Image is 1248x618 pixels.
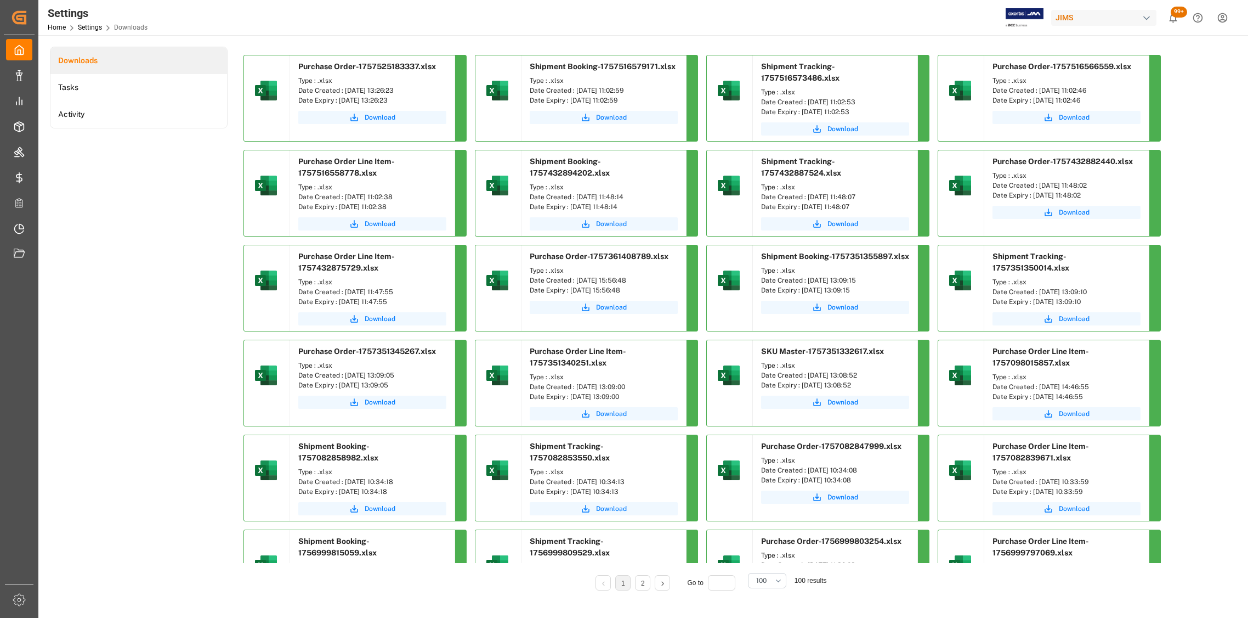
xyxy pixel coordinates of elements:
[992,372,1141,382] div: Type : .xlsx
[992,442,1089,462] span: Purchase Order Line Item-1757082839671.xlsx
[761,465,909,475] div: Date Created : [DATE] 10:34:08
[298,277,446,287] div: Type : .xlsx
[298,502,446,515] button: Download
[530,537,610,557] span: Shipment Tracking-1756999809529.xlsx
[761,347,884,356] span: SKU Master-1757351332617.xlsx
[298,487,446,497] div: Date Expiry : [DATE] 10:34:18
[530,301,678,314] button: Download
[365,113,395,122] span: Download
[298,477,446,487] div: Date Created : [DATE] 10:34:18
[530,442,610,462] span: Shipment Tracking-1757082853550.xlsx
[50,74,227,101] li: Tasks
[641,580,645,587] a: 2
[947,362,973,389] img: microsoft-excel-2019--v1.png
[298,467,446,477] div: Type : .xlsx
[298,217,446,231] button: Download
[1059,409,1090,419] span: Download
[716,172,742,199] img: microsoft-excel-2019--v1.png
[992,181,1141,190] div: Date Created : [DATE] 11:48:02
[50,47,227,74] li: Downloads
[716,77,742,104] img: microsoft-excel-2019--v1.png
[761,97,909,107] div: Date Created : [DATE] 11:02:53
[530,62,676,71] span: Shipment Booking-1757516579171.xlsx
[992,347,1089,367] span: Purchase Order Line Item-1757098015857.xlsx
[947,267,973,294] img: microsoft-excel-2019--v1.png
[298,396,446,409] a: Download
[992,392,1141,402] div: Date Expiry : [DATE] 14:46:55
[992,502,1141,515] button: Download
[992,382,1141,392] div: Date Created : [DATE] 14:46:55
[1059,504,1090,514] span: Download
[827,219,858,229] span: Download
[947,77,973,104] img: microsoft-excel-2019--v1.png
[365,504,395,514] span: Download
[298,347,436,356] span: Purchase Order-1757351345267.xlsx
[992,407,1141,420] button: Download
[761,442,901,451] span: Purchase Order-1757082847999.xlsx
[761,550,909,560] div: Type : .xlsx
[253,552,279,578] img: microsoft-excel-2019--v1.png
[1161,5,1185,30] button: show 101 new notifications
[253,457,279,484] img: microsoft-excel-2019--v1.png
[615,575,631,591] li: 1
[761,396,909,409] button: Download
[687,575,739,591] div: Go to
[298,86,446,95] div: Date Created : [DATE] 13:26:23
[992,157,1133,166] span: Purchase Order-1757432882440.xlsx
[827,397,858,407] span: Download
[298,192,446,202] div: Date Created : [DATE] 11:02:38
[992,62,1131,71] span: Purchase Order-1757516566559.xlsx
[947,552,973,578] img: microsoft-excel-2019--v1.png
[947,172,973,199] img: microsoft-excel-2019--v1.png
[253,267,279,294] img: microsoft-excel-2019--v1.png
[992,76,1141,86] div: Type : .xlsx
[298,537,377,557] span: Shipment Booking-1756999815059.xlsx
[530,467,678,477] div: Type : .xlsx
[530,217,678,231] button: Download
[253,77,279,104] img: microsoft-excel-2019--v1.png
[298,157,395,177] span: Purchase Order Line Item-1757516558778.xlsx
[298,380,446,390] div: Date Expiry : [DATE] 13:09:05
[530,86,678,95] div: Date Created : [DATE] 11:02:59
[298,111,446,124] a: Download
[298,76,446,86] div: Type : .xlsx
[992,111,1141,124] button: Download
[756,576,767,586] span: 100
[992,487,1141,497] div: Date Expiry : [DATE] 10:33:59
[530,157,610,177] span: Shipment Booking-1757432894202.xlsx
[992,171,1141,181] div: Type : .xlsx
[761,301,909,314] a: Download
[761,491,909,504] button: Download
[992,537,1089,557] span: Purchase Order Line Item-1756999797069.xlsx
[992,277,1141,287] div: Type : .xlsx
[298,312,446,325] a: Download
[530,347,626,367] span: Purchase Order Line Item-1757351340251.xlsx
[530,562,678,572] div: Type : .xlsx
[1059,113,1090,122] span: Download
[530,276,678,285] div: Date Created : [DATE] 15:56:48
[992,95,1141,105] div: Date Expiry : [DATE] 11:02:46
[761,217,909,231] button: Download
[992,312,1141,325] a: Download
[761,107,909,117] div: Date Expiry : [DATE] 11:02:53
[1059,314,1090,324] span: Download
[992,297,1141,307] div: Date Expiry : [DATE] 13:09:10
[530,202,678,212] div: Date Expiry : [DATE] 11:48:14
[1051,7,1161,28] button: JIMS
[596,504,627,514] span: Download
[530,111,678,124] button: Download
[761,276,909,285] div: Date Created : [DATE] 13:09:15
[761,266,909,276] div: Type : .xlsx
[365,397,395,407] span: Download
[530,182,678,192] div: Type : .xlsx
[298,370,446,380] div: Date Created : [DATE] 13:09:05
[761,202,909,212] div: Date Expiry : [DATE] 11:48:07
[635,575,650,591] li: 2
[530,407,678,420] button: Download
[484,267,510,294] img: microsoft-excel-2019--v1.png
